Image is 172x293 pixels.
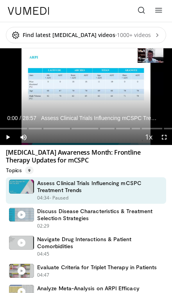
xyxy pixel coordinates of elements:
[41,115,159,122] span: Assess Clinical Trials Influencing mCSPC Treatment Trends
[37,264,157,271] h4: Evaluate Criteria for Triplet Therapy in Patients
[37,180,163,194] h4: Assess Clinical Trials Influencing mCSPC Treatment Trends
[37,272,50,279] p: 04:47
[117,31,160,39] span: 1000+ videos
[12,31,115,39] span: Find latest [MEDICAL_DATA] videos
[16,129,31,145] button: Mute
[23,115,36,121] span: 28:57
[37,251,50,258] p: 04:45
[25,166,34,174] span: 9
[6,148,166,164] h4: [MEDICAL_DATA] Awareness Month: Frontline Therapy Updates for mCSPC
[7,115,18,121] span: 0:00
[50,194,69,201] p: - Paused
[156,129,172,145] button: Fullscreen
[6,27,166,43] a: Find latest [MEDICAL_DATA] videos·1000+ videos
[37,194,50,201] p: 04:34
[37,236,163,250] h4: Navigate Drug Interactions & Patient Comorbidities
[37,285,140,292] h4: Analyze Meta-Analysis on ARPI Efficacy
[37,208,163,222] h4: Discuss Disease Characteristics & Treatment Selection Strategies
[141,129,156,145] button: Playback Rate
[8,7,49,15] img: VuMedi Logo
[37,222,50,229] p: 02:29
[6,166,34,174] p: Topics
[20,115,21,121] span: /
